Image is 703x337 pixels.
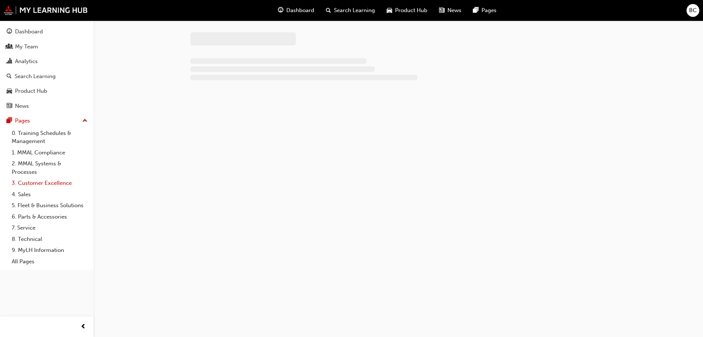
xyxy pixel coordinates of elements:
span: car-icon [7,88,12,95]
span: guage-icon [7,29,12,35]
span: news-icon [7,103,12,110]
div: Product Hub [15,87,47,95]
span: prev-icon [81,322,86,331]
div: Dashboard [15,28,43,36]
span: search-icon [7,73,12,80]
a: car-iconProduct Hub [381,3,433,18]
button: Pages [3,114,90,128]
div: Pages [15,117,30,125]
a: 2. MMAL Systems & Processes [9,158,90,177]
span: BC [689,6,697,15]
span: search-icon [326,6,331,15]
span: Pages [481,6,496,15]
span: pages-icon [473,6,479,15]
a: Product Hub [3,84,90,98]
a: Search Learning [3,70,90,83]
a: Analytics [3,55,90,68]
a: 1. MMAL Compliance [9,147,90,158]
a: search-iconSearch Learning [320,3,381,18]
span: up-icon [82,116,88,126]
button: DashboardMy TeamAnalyticsSearch LearningProduct HubNews [3,23,90,114]
a: My Team [3,40,90,54]
a: Dashboard [3,25,90,39]
span: guage-icon [278,6,283,15]
a: 6. Parts & Accessories [9,211,90,223]
a: 3. Customer Excellence [9,177,90,189]
img: mmal [4,6,88,15]
div: Search Learning [15,72,56,81]
span: Product Hub [395,6,427,15]
span: News [447,6,461,15]
div: Analytics [15,57,38,66]
a: pages-iconPages [467,3,502,18]
a: 9. MyLH Information [9,245,90,256]
a: 0. Training Schedules & Management [9,128,90,147]
span: Dashboard [286,6,314,15]
div: My Team [15,43,38,51]
span: car-icon [387,6,392,15]
a: 5. Fleet & Business Solutions [9,200,90,211]
span: pages-icon [7,118,12,124]
a: 4. Sales [9,189,90,200]
div: News [15,102,29,110]
a: guage-iconDashboard [272,3,320,18]
span: people-icon [7,44,12,50]
a: All Pages [9,256,90,267]
a: news-iconNews [433,3,467,18]
span: news-icon [439,6,445,15]
span: chart-icon [7,58,12,65]
a: 7. Service [9,222,90,234]
button: BC [687,4,699,17]
a: 8. Technical [9,234,90,245]
a: News [3,99,90,113]
span: Search Learning [334,6,375,15]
